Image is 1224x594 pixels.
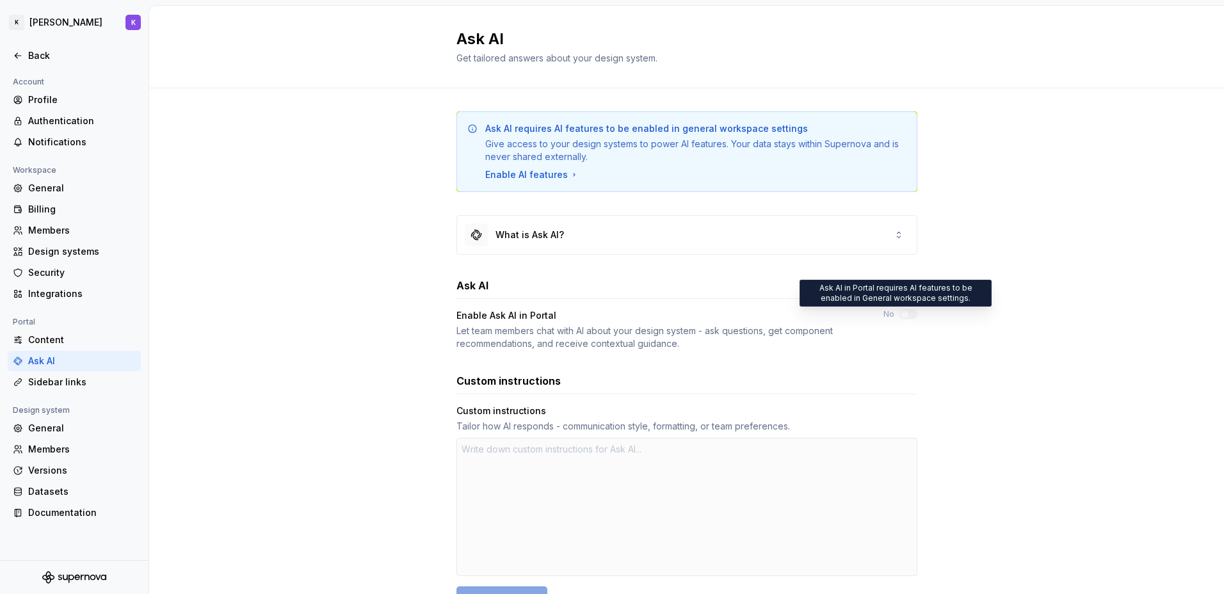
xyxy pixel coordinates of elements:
[495,229,564,241] div: What is Ask AI?
[456,405,917,417] div: Custom instructions
[800,280,992,307] div: Ask AI in Portal requires AI features to be enabled in General workspace settings.
[28,443,136,456] div: Members
[8,199,141,220] a: Billing
[28,115,136,127] div: Authentication
[28,422,136,435] div: General
[8,132,141,152] a: Notifications
[8,111,141,131] a: Authentication
[8,330,141,350] a: Content
[8,90,141,110] a: Profile
[8,372,141,392] a: Sidebar links
[8,74,49,90] div: Account
[8,439,141,460] a: Members
[8,284,141,304] a: Integrations
[28,93,136,106] div: Profile
[8,502,141,523] a: Documentation
[29,16,102,29] div: [PERSON_NAME]
[28,203,136,216] div: Billing
[28,464,136,477] div: Versions
[8,262,141,283] a: Security
[485,168,579,181] button: Enable AI features
[8,314,40,330] div: Portal
[3,8,146,36] button: K[PERSON_NAME]K
[456,278,488,293] h3: Ask AI
[456,373,561,389] h3: Custom instructions
[456,52,657,63] span: Get tailored answers about your design system.
[883,309,894,319] label: No
[131,17,136,28] div: K
[28,266,136,279] div: Security
[28,485,136,498] div: Datasets
[8,403,75,418] div: Design system
[8,45,141,66] a: Back
[8,163,61,178] div: Workspace
[8,178,141,198] a: General
[485,122,808,135] div: Ask AI requires AI features to be enabled in general workspace settings
[28,287,136,300] div: Integrations
[9,15,24,30] div: K
[485,138,906,163] div: Give access to your design systems to power AI features. Your data stays within Supernova and is ...
[28,506,136,519] div: Documentation
[456,420,917,433] div: Tailor how AI responds - communication style, formatting, or team preferences.
[8,481,141,502] a: Datasets
[8,418,141,438] a: General
[28,136,136,148] div: Notifications
[42,571,106,584] svg: Supernova Logo
[28,355,136,367] div: Ask AI
[8,460,141,481] a: Versions
[28,224,136,237] div: Members
[28,376,136,389] div: Sidebar links
[28,245,136,258] div: Design systems
[456,309,860,322] div: Enable Ask AI in Portal
[28,333,136,346] div: Content
[456,29,902,49] h2: Ask AI
[8,241,141,262] a: Design systems
[8,351,141,371] a: Ask AI
[28,49,136,62] div: Back
[8,220,141,241] a: Members
[456,325,860,350] div: Let team members chat with AI about your design system - ask questions, get component recommendat...
[28,182,136,195] div: General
